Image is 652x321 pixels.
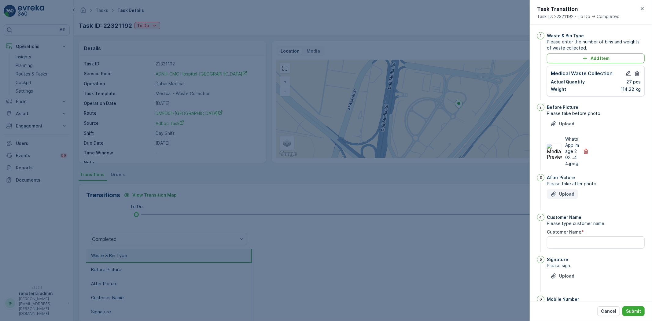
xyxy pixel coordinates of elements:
[547,144,562,159] img: Media Preview
[537,32,544,39] div: 1
[626,308,641,314] p: Submit
[547,229,581,234] label: Customer Name
[591,55,610,61] p: Add Item
[547,256,568,263] p: Signature
[537,174,544,181] div: 3
[565,136,579,167] p: WhatsApp Image 202...44.jpeg
[551,70,613,77] p: Medical Waste Collection
[547,263,645,269] span: Please sign.
[622,306,645,316] button: Submit
[547,110,645,116] span: Please take before photo.
[559,273,574,279] p: Upload
[551,79,585,85] p: Actual Quantity
[547,220,645,227] span: Please type customer name.
[547,189,578,199] button: Upload File
[547,39,645,51] span: Please enter the number of bins and weights of waste collected.
[537,214,544,221] div: 4
[547,175,575,181] p: After Picture
[537,13,620,20] span: Task ID: 22321192 - To Do -> Completed
[547,271,578,281] button: Upload File
[551,86,566,92] p: Weight
[547,181,645,187] span: Please take after photo.
[597,306,620,316] button: Cancel
[547,296,579,302] p: Mobile Number
[547,214,581,220] p: Customer Name
[626,79,641,85] p: 27 pcs
[621,86,641,92] p: 114.22 kg
[601,308,616,314] p: Cancel
[537,256,544,263] div: 5
[547,53,645,63] button: Add Item
[537,296,544,303] div: 6
[547,119,578,129] button: Upload File
[559,121,574,127] p: Upload
[537,5,620,13] p: Task Transition
[547,33,584,39] p: Waste & Bin Type
[547,104,578,110] p: Before Picture
[559,191,574,197] p: Upload
[537,104,544,111] div: 2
